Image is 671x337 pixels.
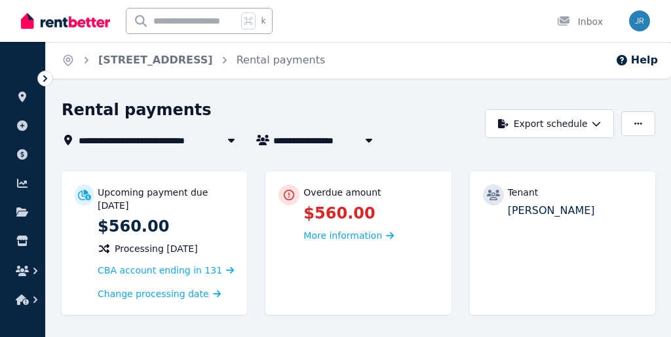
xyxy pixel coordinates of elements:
[508,186,539,199] p: Tenant
[98,54,213,66] a: [STREET_ADDRESS]
[303,186,381,199] p: Overdue amount
[615,52,658,68] button: Help
[237,54,326,66] a: Rental payments
[98,265,222,275] span: CBA account ending in 131
[21,11,110,31] img: RentBetter
[98,287,221,300] a: Change processing date
[62,99,212,120] h1: Rental payments
[303,230,382,241] span: More information
[98,216,234,237] p: $560.00
[629,10,650,31] img: Jun Rey Lahoylahoy
[508,203,642,219] p: [PERSON_NAME]
[98,186,234,212] p: Upcoming payment due [DATE]
[557,15,603,28] div: Inbox
[46,42,341,79] nav: Breadcrumb
[485,109,614,138] button: Export schedule
[115,242,198,255] span: Processing [DATE]
[261,16,265,26] span: k
[303,203,438,224] p: $560.00
[98,287,209,300] span: Change processing date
